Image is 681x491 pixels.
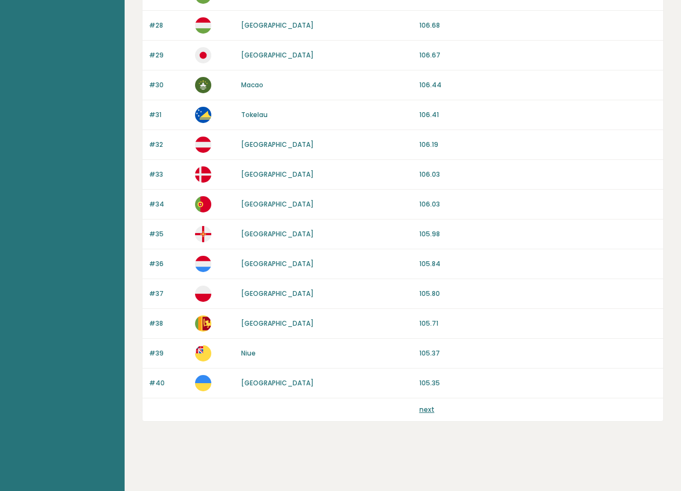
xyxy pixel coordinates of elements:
[149,199,189,209] p: #34
[195,315,211,332] img: lk.svg
[149,50,189,60] p: #29
[419,378,657,388] p: 105.35
[149,170,189,179] p: #33
[149,289,189,299] p: #37
[149,348,189,358] p: #39
[241,319,314,328] a: [GEOGRAPHIC_DATA]
[419,21,657,30] p: 106.68
[195,137,211,153] img: at.svg
[241,229,314,238] a: [GEOGRAPHIC_DATA]
[149,80,189,90] p: #30
[241,170,314,179] a: [GEOGRAPHIC_DATA]
[195,17,211,34] img: hu.svg
[149,110,189,120] p: #31
[195,47,211,63] img: jp.svg
[241,21,314,30] a: [GEOGRAPHIC_DATA]
[149,229,189,239] p: #35
[241,140,314,149] a: [GEOGRAPHIC_DATA]
[419,289,657,299] p: 105.80
[419,110,657,120] p: 106.41
[195,375,211,391] img: ua.svg
[149,319,189,328] p: #38
[195,196,211,212] img: pt.svg
[195,107,211,123] img: tk.svg
[419,348,657,358] p: 105.37
[195,77,211,93] img: mo.svg
[419,319,657,328] p: 105.71
[241,378,314,387] a: [GEOGRAPHIC_DATA]
[241,110,268,119] a: Tokelau
[241,50,314,60] a: [GEOGRAPHIC_DATA]
[149,378,189,388] p: #40
[241,259,314,268] a: [GEOGRAPHIC_DATA]
[195,286,211,302] img: pl.svg
[419,229,657,239] p: 105.98
[195,256,211,272] img: lu.svg
[149,140,189,150] p: #32
[419,170,657,179] p: 106.03
[419,140,657,150] p: 106.19
[241,289,314,298] a: [GEOGRAPHIC_DATA]
[195,166,211,183] img: dk.svg
[419,405,434,414] a: next
[419,199,657,209] p: 106.03
[149,21,189,30] p: #28
[241,199,314,209] a: [GEOGRAPHIC_DATA]
[419,259,657,269] p: 105.84
[195,345,211,361] img: nu.svg
[195,226,211,242] img: gg.svg
[419,80,657,90] p: 106.44
[419,50,657,60] p: 106.67
[149,259,189,269] p: #36
[241,348,256,358] a: Niue
[241,80,263,89] a: Macao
